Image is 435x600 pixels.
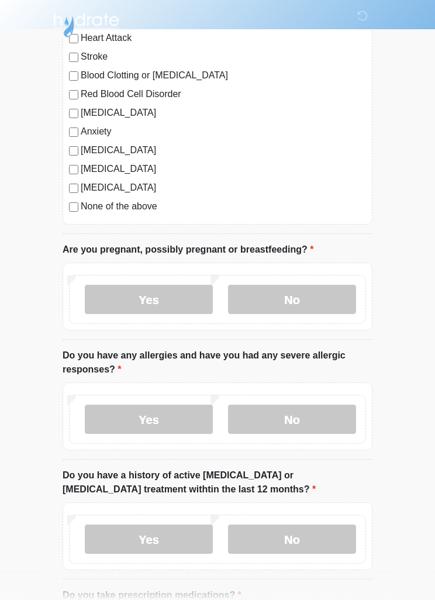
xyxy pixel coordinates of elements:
label: Blood Clotting or [MEDICAL_DATA] [81,68,366,82]
label: [MEDICAL_DATA] [81,162,366,176]
label: [MEDICAL_DATA] [81,106,366,120]
label: No [228,285,356,314]
label: None of the above [81,199,366,213]
label: Yes [85,285,213,314]
input: Blood Clotting or [MEDICAL_DATA] [69,71,78,81]
input: [MEDICAL_DATA] [69,109,78,118]
label: [MEDICAL_DATA] [81,143,366,157]
label: No [228,525,356,554]
label: Do you have any allergies and have you had any severe allergic responses? [63,349,372,377]
input: [MEDICAL_DATA] [69,184,78,193]
label: No [228,405,356,434]
label: Yes [85,525,213,554]
input: Anxiety [69,127,78,137]
label: Do you have a history of active [MEDICAL_DATA] or [MEDICAL_DATA] treatment withtin the last 12 mo... [63,468,372,496]
label: Red Blood Cell Disorder [81,87,366,101]
input: [MEDICAL_DATA] [69,146,78,156]
label: Are you pregnant, possibly pregnant or breastfeeding? [63,243,313,257]
input: None of the above [69,202,78,212]
label: Stroke [81,50,366,64]
input: Red Blood Cell Disorder [69,90,78,99]
input: Stroke [69,53,78,62]
label: Anxiety [81,125,366,139]
input: [MEDICAL_DATA] [69,165,78,174]
label: [MEDICAL_DATA] [81,181,366,195]
label: Yes [85,405,213,434]
img: Hydrate IV Bar - Chandler Logo [51,9,121,38]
